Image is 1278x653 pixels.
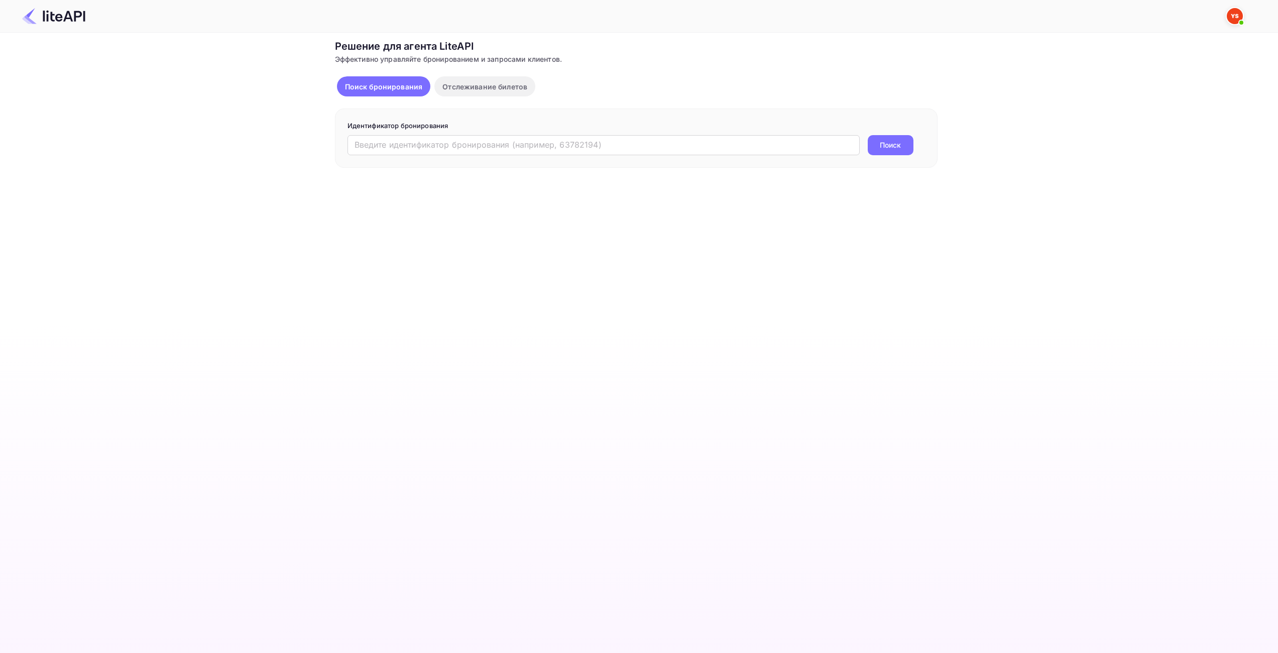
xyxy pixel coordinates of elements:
ya-tr-span: Отслеживание билетов [442,82,527,91]
ya-tr-span: Поиск [880,140,901,150]
ya-tr-span: Идентификатор бронирования [347,122,448,130]
ya-tr-span: Поиск бронирования [345,82,423,91]
input: Введите идентификатор бронирования (например, 63782194) [347,135,860,155]
button: Поиск [868,135,913,155]
ya-tr-span: Эффективно управляйте бронированием и запросами клиентов. [335,55,562,63]
img: Yandex Support [1227,8,1243,24]
img: Логотип LiteAPI [22,8,85,24]
ya-tr-span: Решение для агента LiteAPI [335,40,475,52]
